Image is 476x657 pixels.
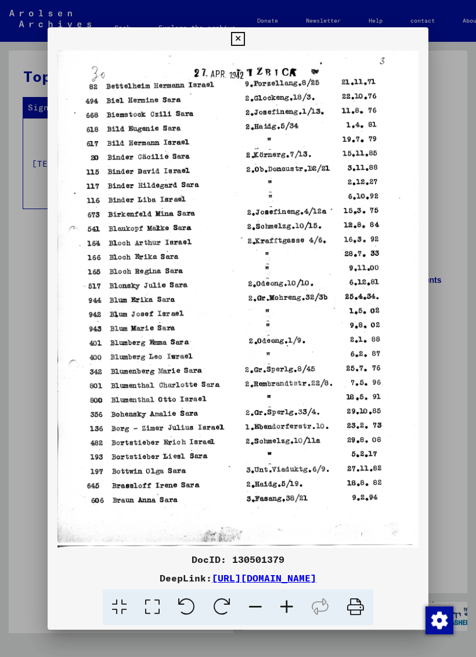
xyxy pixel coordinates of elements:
font: DeepLink: [160,572,212,584]
a: [URL][DOMAIN_NAME] [212,572,316,584]
div: Change consent [425,606,453,634]
img: Change consent [425,606,453,634]
font: DocID: 130501379 [192,554,284,565]
img: 001.jpg [48,51,428,548]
